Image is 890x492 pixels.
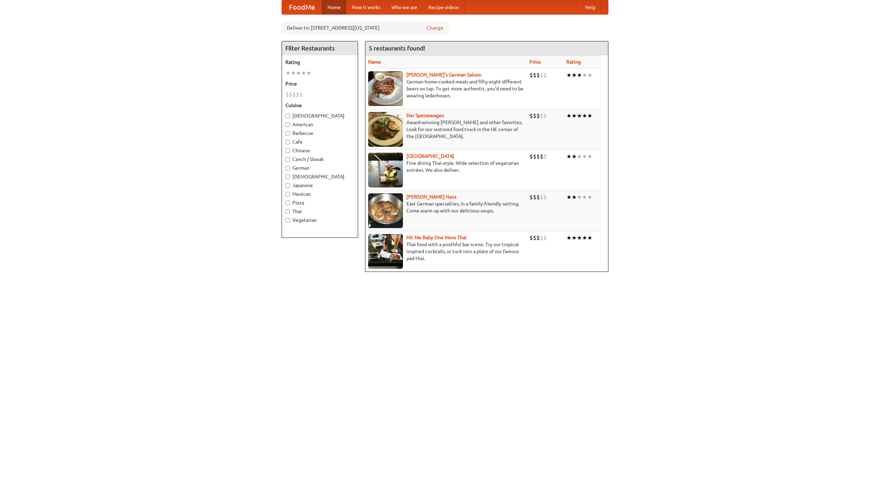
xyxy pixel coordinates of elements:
label: [DEMOGRAPHIC_DATA] [285,173,354,180]
input: Thai [285,209,290,214]
li: $ [529,234,533,242]
li: $ [529,112,533,120]
p: Fine dining Thai-style. Wide selection of vegetarian entrées. We also deliver. [368,160,524,174]
h5: Cuisine [285,102,354,109]
li: $ [285,91,289,98]
p: Award-winning [PERSON_NAME] and other favorites. Look for our restored food truck in the NE corne... [368,119,524,140]
li: $ [540,153,543,160]
img: esthers.jpg [368,71,403,106]
label: Cafe [285,138,354,145]
li: ★ [577,112,582,120]
div: Deliver to: [STREET_ADDRESS][US_STATE] [282,22,448,34]
img: babythai.jpg [368,234,403,269]
input: American [285,122,290,127]
li: $ [529,153,533,160]
ng-pluralize: 5 restaurants found! [369,45,425,51]
li: ★ [572,193,577,201]
li: ★ [587,153,592,160]
li: $ [536,234,540,242]
a: [PERSON_NAME]'s German Saloon [406,72,482,78]
li: $ [543,71,547,79]
li: ★ [582,193,587,201]
a: Recipe videos [423,0,464,14]
label: Chinese [285,147,354,154]
img: satay.jpg [368,153,403,187]
input: German [285,166,290,170]
li: $ [296,91,299,98]
a: Change [427,24,443,31]
input: Barbecue [285,131,290,136]
input: Japanese [285,183,290,188]
a: Hit Me Baby One More Thai [406,235,467,240]
label: Thai [285,208,354,215]
li: ★ [572,112,577,120]
a: Der Speisewagen [406,113,444,118]
input: Vegetarian [285,218,290,223]
label: Mexican [285,191,354,197]
li: $ [536,112,540,120]
a: [PERSON_NAME] Haus [406,194,456,200]
li: $ [543,234,547,242]
li: $ [529,71,533,79]
input: Chinese [285,148,290,153]
li: ★ [296,69,301,77]
label: Barbecue [285,130,354,137]
label: Vegetarian [285,217,354,224]
li: ★ [587,193,592,201]
li: ★ [587,112,592,120]
li: ★ [566,71,572,79]
li: ★ [577,234,582,242]
input: Czech / Slovak [285,157,290,162]
a: Help [580,0,601,14]
a: Who we are [386,0,423,14]
label: Pizza [285,199,354,206]
li: ★ [306,69,311,77]
li: $ [533,193,536,201]
a: Rating [566,59,581,65]
li: ★ [587,234,592,242]
p: East German specialties, in a family-friendly setting. Come warm up with our delicious soups. [368,200,524,214]
a: [GEOGRAPHIC_DATA] [406,153,454,159]
li: $ [543,193,547,201]
li: $ [529,193,533,201]
li: $ [536,153,540,160]
li: ★ [582,234,587,242]
input: [DEMOGRAPHIC_DATA] [285,175,290,179]
li: $ [533,153,536,160]
li: $ [533,71,536,79]
img: kohlhaus.jpg [368,193,403,228]
li: ★ [582,153,587,160]
li: ★ [587,71,592,79]
input: Mexican [285,192,290,196]
li: ★ [566,153,572,160]
input: [DEMOGRAPHIC_DATA] [285,114,290,118]
a: Home [322,0,346,14]
label: [DEMOGRAPHIC_DATA] [285,112,354,119]
li: ★ [291,69,296,77]
li: ★ [566,193,572,201]
a: How it works [346,0,386,14]
label: German [285,164,354,171]
li: ★ [577,153,582,160]
label: Japanese [285,182,354,189]
h5: Rating [285,59,354,66]
a: Name [368,59,381,65]
li: $ [540,193,543,201]
a: Price [529,59,541,65]
input: Pizza [285,201,290,205]
li: ★ [566,234,572,242]
li: $ [536,193,540,201]
li: ★ [285,69,291,77]
a: FoodMe [282,0,322,14]
li: $ [536,71,540,79]
li: ★ [572,153,577,160]
li: $ [540,234,543,242]
li: ★ [582,71,587,79]
li: $ [533,234,536,242]
li: $ [540,112,543,120]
